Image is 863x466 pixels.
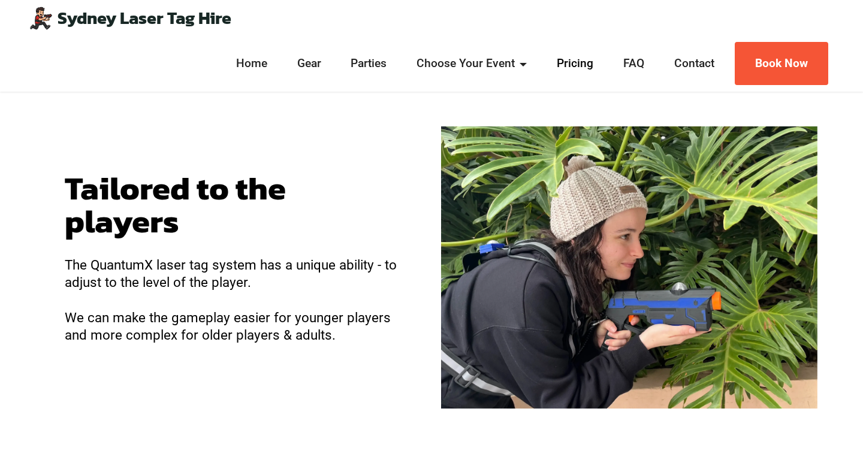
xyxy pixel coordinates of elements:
a: Contact [671,55,718,72]
a: Home [233,55,271,72]
strong: Tailored to the players [65,164,286,244]
a: Sydney Laser Tag Hire [58,10,231,27]
img: Mobile Laser Tag Parties Sydney [29,6,53,30]
a: FAQ [620,55,648,72]
a: Gear [294,55,325,72]
a: Parties [348,55,391,72]
p: The QuantumX laser tag system has a unique ability - to adjust to the level of the player. We can... [65,256,403,344]
a: Book Now [735,42,828,86]
a: Pricing [553,55,597,72]
img: Laser Tag Parties Sydney [441,126,817,408]
a: Choose Your Event [414,55,531,72]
